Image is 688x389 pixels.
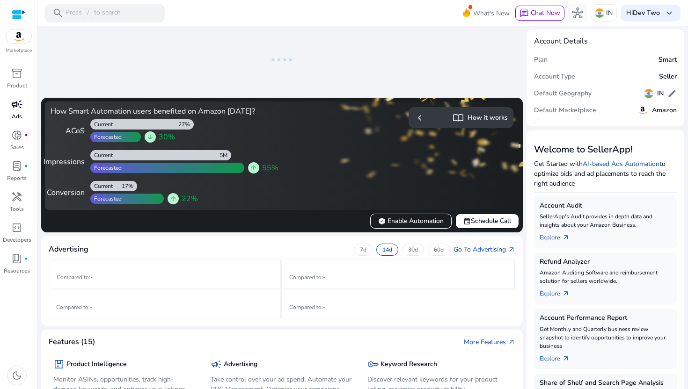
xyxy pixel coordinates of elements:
[540,285,577,298] a: Explorearrow_outward
[90,121,113,128] div: Current
[10,205,24,213] p: Tools
[90,303,92,311] span: -
[66,360,127,368] h5: Product Intelligence
[51,125,85,137] div: ACoS
[473,5,510,22] span: What's New
[53,359,65,370] span: package
[7,81,27,90] p: Product
[323,274,325,281] span: -
[11,68,22,79] span: inventory_2
[11,191,22,202] span: handyman
[453,112,464,123] span: import_contacts
[182,193,198,204] span: 22%
[508,246,515,253] span: arrow_outward
[534,107,596,115] h5: Default Marketplace
[6,29,31,43] img: amazon.svg
[606,5,613,21] p: IN
[667,89,677,98] span: edit
[540,314,672,322] h5: Account Performance Report
[7,174,27,182] p: Reports
[468,114,508,122] h5: How it works
[583,159,659,168] a: AI-based Ads Automation
[360,246,366,253] p: 7d
[57,273,273,281] p: Compared to :
[11,99,22,110] span: campaign
[540,212,672,229] p: SellerApp's Audit provides in depth data and insights about your Amazon Business.
[534,73,575,81] h5: Account Type
[250,164,257,172] span: arrow_upward
[220,151,231,159] div: 5M
[572,7,583,19] span: hub
[122,182,137,190] div: 17%
[657,90,664,98] h5: IN
[540,258,672,266] h5: Refund Analyzer
[367,359,379,370] span: key
[90,133,122,141] div: Forecasted
[90,151,113,159] div: Current
[11,222,22,233] span: code_blocks
[51,187,85,198] div: Conversion
[6,47,32,54] p: Marketplace
[52,7,64,19] span: search
[562,355,570,362] span: arrow_outward
[378,216,444,226] span: Enable Automation
[24,164,28,168] span: fiber_manual_record
[455,214,519,229] button: eventSchedule Call
[463,216,511,226] span: Schedule Call
[534,90,592,98] h5: Default Geography
[11,160,22,172] span: lab_profile
[540,350,577,363] a: Explorearrow_outward
[568,4,587,22] button: hub
[49,245,88,254] h4: Advertising
[178,121,194,128] div: 27%
[408,246,418,253] p: 30d
[534,37,677,46] h4: Account Details
[4,267,30,275] p: Resources
[11,370,22,381] span: dark_mode
[56,303,273,311] p: Compared to :
[534,144,677,155] h3: Welcome to SellerApp!
[531,8,560,17] span: Chat Now
[464,337,515,347] a: More Featuresarrow_outward
[540,325,672,350] p: Get Monthly and Quarterly business review snapshot to identify opportunities to improve your busi...
[146,133,154,141] span: arrow_downward
[637,105,648,116] img: amazon.svg
[520,9,529,18] span: chat
[90,195,122,202] div: Forecasted
[534,159,677,188] p: Get Started with to optimize bids and ad placements to reach the right audience
[508,339,515,346] span: arrow_outward
[463,217,471,225] span: event
[414,112,425,123] span: chevron_left
[434,246,444,253] p: 60d
[659,56,677,64] h5: Smart
[24,133,28,137] span: fiber_manual_record
[381,360,437,368] h5: Keyword Research
[11,253,22,264] span: book_4
[562,290,570,297] span: arrow_outward
[289,303,507,311] p: Compared to :
[24,257,28,260] span: fiber_manual_record
[51,156,85,167] div: Impressions
[211,359,222,370] span: campaign
[378,217,386,225] span: verified
[49,338,95,346] h4: Features (15)
[224,360,257,368] h5: Advertising
[454,245,515,254] a: Go To Advertisingarrow_outward
[90,164,122,172] div: Forecasted
[51,107,278,116] h4: How Smart Automation users benefited on Amazon [DATE]?
[11,130,22,141] span: donut_small
[540,202,672,210] h5: Account Audit
[626,10,660,16] p: Hi
[10,143,24,151] p: Sales
[289,273,506,281] p: Compared to :
[652,107,677,115] h5: Amazon
[540,229,577,242] a: Explorearrow_outward
[3,236,31,244] p: Developers
[515,6,564,21] button: chatChat Now
[262,162,278,173] span: 55%
[159,131,175,143] span: 30%
[540,379,672,387] h5: Share of Shelf and Search Page Analysis
[562,234,570,241] span: arrow_outward
[323,303,325,311] span: -
[84,8,92,18] span: /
